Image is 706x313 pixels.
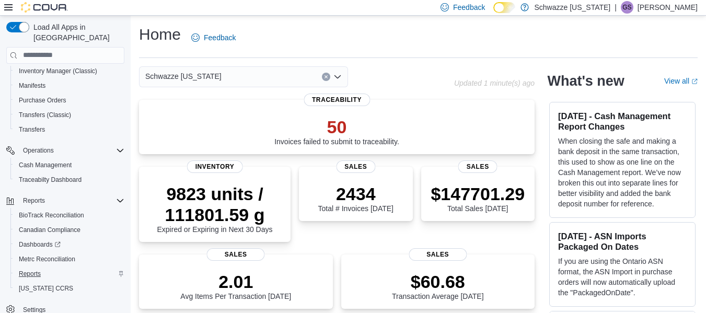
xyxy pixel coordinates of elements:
[10,223,129,237] button: Canadian Compliance
[638,1,698,14] p: [PERSON_NAME]
[10,172,129,187] button: Traceabilty Dashboard
[139,24,181,45] h1: Home
[318,183,393,204] p: 2434
[15,159,124,171] span: Cash Management
[19,194,49,207] button: Reports
[15,173,86,186] a: Traceabilty Dashboard
[274,117,399,146] div: Invoices failed to submit to traceability.
[15,238,65,251] a: Dashboards
[15,94,124,107] span: Purchase Orders
[19,226,80,234] span: Canadian Compliance
[558,231,687,252] h3: [DATE] - ASN Imports Packaged On Dates
[19,284,73,293] span: [US_STATE] CCRS
[10,122,129,137] button: Transfers
[558,136,687,209] p: When closing the safe and making a bank deposit in the same transaction, this used to show as one...
[10,252,129,266] button: Metrc Reconciliation
[431,183,525,204] p: $147701.29
[15,268,124,280] span: Reports
[454,79,535,87] p: Updated 1 minute(s) ago
[19,255,75,263] span: Metrc Reconciliation
[15,123,49,136] a: Transfers
[10,64,129,78] button: Inventory Manager (Classic)
[304,94,370,106] span: Traceability
[15,109,75,121] a: Transfers (Classic)
[453,2,485,13] span: Feedback
[19,111,71,119] span: Transfers (Classic)
[15,224,85,236] a: Canadian Compliance
[10,281,129,296] button: [US_STATE] CCRS
[333,73,342,81] button: Open list of options
[322,73,330,81] button: Clear input
[621,1,633,14] div: Gulzar Sayall
[147,183,282,225] p: 9823 units / 111801.59 g
[15,79,50,92] a: Manifests
[19,270,41,278] span: Reports
[274,117,399,137] p: 50
[15,282,124,295] span: Washington CCRS
[318,183,393,213] div: Total # Invoices [DATE]
[207,248,265,261] span: Sales
[180,271,291,300] div: Avg Items Per Transaction [DATE]
[336,160,375,173] span: Sales
[15,65,124,77] span: Inventory Manager (Classic)
[10,93,129,108] button: Purchase Orders
[2,193,129,208] button: Reports
[15,79,124,92] span: Manifests
[15,268,45,280] a: Reports
[10,237,129,252] a: Dashboards
[187,160,243,173] span: Inventory
[19,144,124,157] span: Operations
[409,248,467,261] span: Sales
[145,70,222,83] span: Schwazze [US_STATE]
[558,111,687,132] h3: [DATE] - Cash Management Report Changes
[19,211,84,219] span: BioTrack Reconciliation
[21,2,68,13] img: Cova
[15,209,124,222] span: BioTrack Reconciliation
[15,253,79,265] a: Metrc Reconciliation
[2,143,129,158] button: Operations
[15,159,76,171] a: Cash Management
[19,144,58,157] button: Operations
[19,96,66,105] span: Purchase Orders
[19,161,72,169] span: Cash Management
[23,196,45,205] span: Reports
[10,108,129,122] button: Transfers (Classic)
[493,13,494,14] span: Dark Mode
[691,78,698,85] svg: External link
[19,176,82,184] span: Traceabilty Dashboard
[431,183,525,213] div: Total Sales [DATE]
[147,183,282,234] div: Expired or Expiring in Next 30 Days
[15,94,71,107] a: Purchase Orders
[15,173,124,186] span: Traceabilty Dashboard
[19,194,124,207] span: Reports
[10,266,129,281] button: Reports
[15,253,124,265] span: Metrc Reconciliation
[19,67,97,75] span: Inventory Manager (Classic)
[558,256,687,298] p: If you are using the Ontario ASN format, the ASN Import in purchase orders will now automatically...
[19,125,45,134] span: Transfers
[15,109,124,121] span: Transfers (Classic)
[180,271,291,292] p: 2.01
[15,65,101,77] a: Inventory Manager (Classic)
[547,73,624,89] h2: What's new
[29,22,124,43] span: Load All Apps in [GEOGRAPHIC_DATA]
[23,146,54,155] span: Operations
[19,240,61,249] span: Dashboards
[622,1,631,14] span: GS
[15,224,124,236] span: Canadian Compliance
[392,271,484,300] div: Transaction Average [DATE]
[534,1,610,14] p: Schwazze [US_STATE]
[392,271,484,292] p: $60.68
[187,27,240,48] a: Feedback
[615,1,617,14] p: |
[15,238,124,251] span: Dashboards
[15,209,88,222] a: BioTrack Reconciliation
[19,82,45,90] span: Manifests
[664,77,698,85] a: View allExternal link
[10,158,129,172] button: Cash Management
[10,208,129,223] button: BioTrack Reconciliation
[458,160,497,173] span: Sales
[204,32,236,43] span: Feedback
[15,123,124,136] span: Transfers
[15,282,77,295] a: [US_STATE] CCRS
